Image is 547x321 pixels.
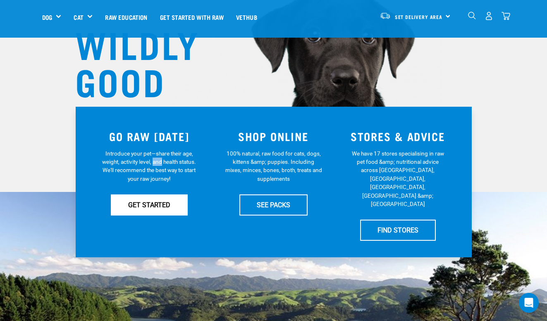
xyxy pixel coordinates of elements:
span: Set Delivery Area [395,15,443,18]
a: SEE PACKS [239,194,308,215]
p: Introduce your pet—share their age, weight, activity level, and health status. We'll recommend th... [100,149,198,183]
a: Raw Education [99,0,153,34]
h3: SHOP ONLINE [216,130,331,143]
a: GET STARTED [111,194,188,215]
a: Dog [42,12,52,22]
img: home-icon@2x.png [502,12,510,20]
a: Cat [74,12,83,22]
h1: WILDLY GOOD NUTRITION [75,24,241,136]
img: home-icon-1@2x.png [468,12,476,19]
div: Open Intercom Messenger [519,293,539,313]
img: van-moving.png [380,12,391,19]
a: FIND STORES [360,220,436,240]
a: Vethub [230,0,263,34]
a: Get started with Raw [154,0,230,34]
p: 100% natural, raw food for cats, dogs, kittens &amp; puppies. Including mixes, minces, bones, bro... [225,149,322,183]
h3: STORES & ADVICE [341,130,455,143]
p: We have 17 stores specialising in raw pet food &amp; nutritional advice across [GEOGRAPHIC_DATA],... [349,149,447,208]
img: user.png [485,12,493,20]
h3: GO RAW [DATE] [92,130,207,143]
